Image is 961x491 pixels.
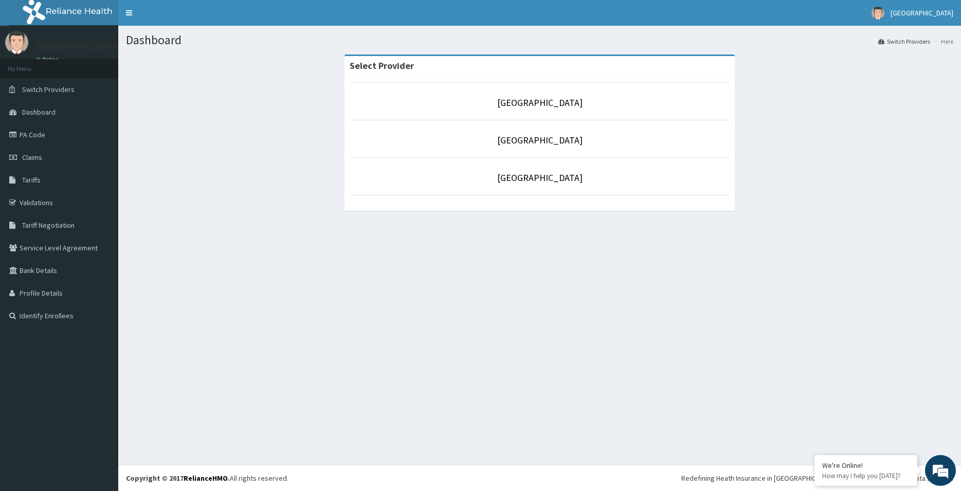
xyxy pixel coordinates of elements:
[891,8,953,17] span: [GEOGRAPHIC_DATA]
[872,7,884,20] img: User Image
[681,473,953,483] div: Redefining Heath Insurance in [GEOGRAPHIC_DATA] using Telemedicine and Data Science!
[822,471,910,480] p: How may I help you today?
[5,31,28,54] img: User Image
[350,60,414,71] strong: Select Provider
[931,37,953,46] li: Here
[126,474,230,483] strong: Copyright © 2017 .
[497,172,583,184] a: [GEOGRAPHIC_DATA]
[22,153,42,162] span: Claims
[22,175,41,185] span: Tariffs
[126,33,953,47] h1: Dashboard
[118,465,961,491] footer: All rights reserved.
[184,474,228,483] a: RelianceHMO
[22,107,56,117] span: Dashboard
[22,221,75,230] span: Tariff Negotiation
[878,37,930,46] a: Switch Providers
[22,85,75,94] span: Switch Providers
[497,97,583,108] a: [GEOGRAPHIC_DATA]
[36,42,121,51] p: [GEOGRAPHIC_DATA]
[822,461,910,470] div: We're Online!
[36,56,61,63] a: Online
[497,134,583,146] a: [GEOGRAPHIC_DATA]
